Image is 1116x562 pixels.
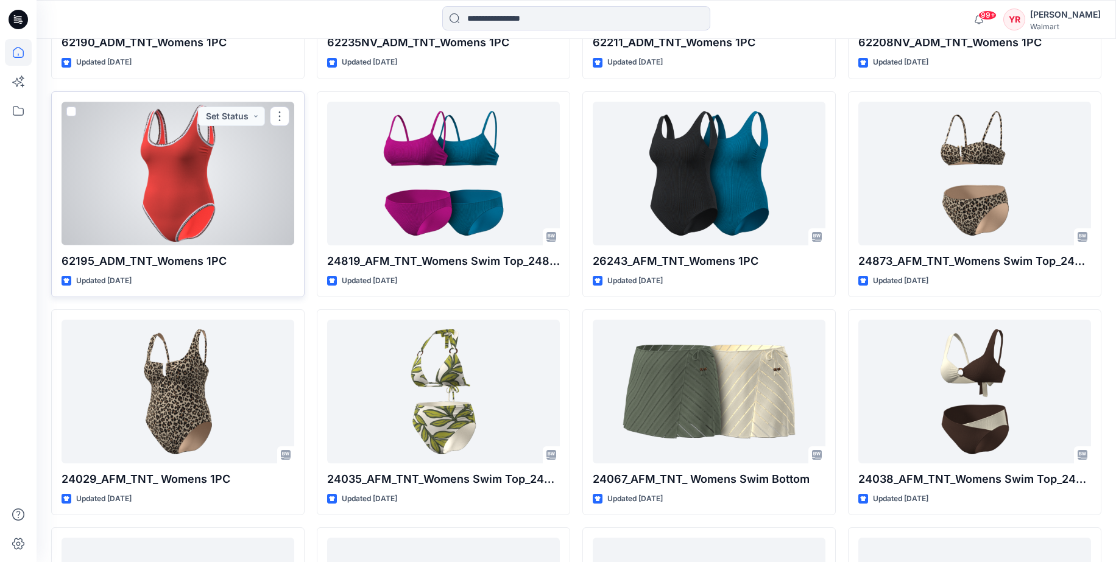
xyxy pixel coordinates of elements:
[607,493,663,505] p: Updated [DATE]
[858,253,1091,270] p: 24873_AFM_TNT_Womens Swim Top_24874_AFM_TNT_Womens Swim Bottom
[327,253,560,270] p: 24819_AFM_TNT_Womens Swim Top_24824_AFM_TNT_Womens Swim Bottom
[76,275,132,287] p: Updated [DATE]
[873,493,928,505] p: Updated [DATE]
[327,102,560,245] a: 24819_AFM_TNT_Womens Swim Top_24824_AFM_TNT_Womens Swim Bottom
[873,56,928,69] p: Updated [DATE]
[1030,22,1101,31] div: Walmart
[62,34,294,51] p: 62190_ADM_TNT_Womens 1PC
[342,56,397,69] p: Updated [DATE]
[327,34,560,51] p: 62235NV_ADM_TNT_Womens 1PC
[327,471,560,488] p: 24035_AFM_TNT_Womens Swim Top_24061_AFM_TNT_Womens Swim Bottom
[593,34,825,51] p: 62211_ADM_TNT_Womens 1PC
[858,320,1091,463] a: 24038_AFM_TNT_Womens Swim Top_24063_AFM_TNT_Womens Swim Bottom
[342,493,397,505] p: Updated [DATE]
[607,56,663,69] p: Updated [DATE]
[607,275,663,287] p: Updated [DATE]
[1003,9,1025,30] div: YR
[62,102,294,245] a: 62195_ADM_TNT_Womens 1PC
[593,253,825,270] p: 26243_AFM_TNT_Womens 1PC
[858,34,1091,51] p: 62208NV_ADM_TNT_Womens 1PC
[978,10,997,20] span: 99+
[593,102,825,245] a: 26243_AFM_TNT_Womens 1PC
[327,320,560,463] a: 24035_AFM_TNT_Womens Swim Top_24061_AFM_TNT_Womens Swim Bottom
[76,493,132,505] p: Updated [DATE]
[593,471,825,488] p: 24067_AFM_TNT_ Womens Swim Bottom
[76,56,132,69] p: Updated [DATE]
[593,320,825,463] a: 24067_AFM_TNT_ Womens Swim Bottom
[342,275,397,287] p: Updated [DATE]
[62,253,294,270] p: 62195_ADM_TNT_Womens 1PC
[1030,7,1101,22] div: [PERSON_NAME]
[858,471,1091,488] p: 24038_AFM_TNT_Womens Swim Top_24063_AFM_TNT_Womens Swim Bottom
[62,320,294,463] a: 24029_AFM_TNT_ Womens 1PC
[62,471,294,488] p: 24029_AFM_TNT_ Womens 1PC
[858,102,1091,245] a: 24873_AFM_TNT_Womens Swim Top_24874_AFM_TNT_Womens Swim Bottom
[873,275,928,287] p: Updated [DATE]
